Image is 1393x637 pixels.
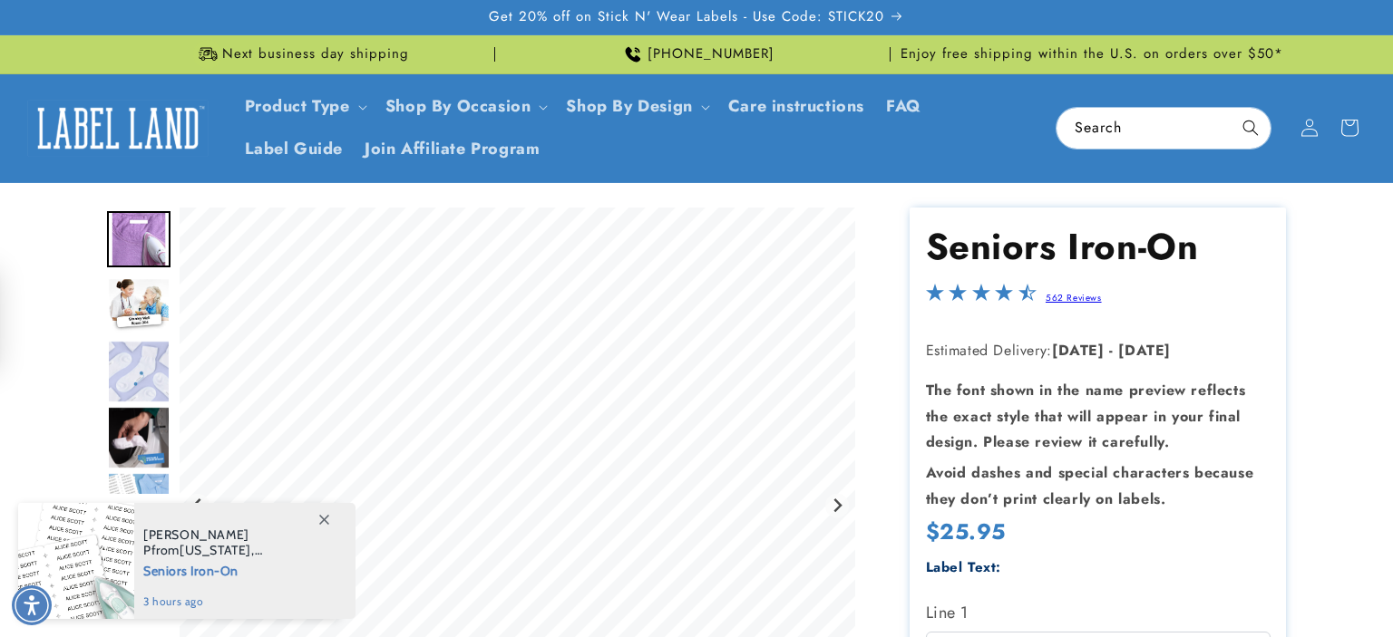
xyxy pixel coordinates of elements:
[375,85,556,128] summary: Shop By Occasion
[143,527,336,558] span: from , purchased
[489,8,884,26] span: Get 20% off on Stick N' Wear Labels - Use Code: STICK20
[107,340,170,403] div: Go to slide 3
[180,542,251,558] span: [US_STATE]
[365,139,540,159] span: Join Affiliate Program
[926,517,1007,545] span: $25.95
[107,340,170,403] img: Nursing Home Iron-On - Label Land
[1118,340,1171,361] strong: [DATE]
[502,35,891,73] div: Announcement
[12,585,52,625] div: Accessibility Menu
[143,526,249,558] span: [PERSON_NAME] P
[1052,340,1105,361] strong: [DATE]
[21,93,216,163] a: Label Land
[717,85,875,128] a: Care instructions
[234,85,375,128] summary: Product Type
[1231,108,1271,148] button: Search
[107,472,170,536] img: Nursing Home Iron-On - Label Land
[926,338,1271,364] p: Estimated Delivery:
[555,85,716,128] summary: Shop By Design
[107,35,495,73] div: Announcement
[648,45,774,63] span: [PHONE_NUMBER]
[926,462,1254,509] strong: Avoid dashes and special characters because they don’t print clearly on labels.
[107,406,170,469] div: Go to slide 4
[875,85,932,128] a: FAQ
[107,472,170,536] div: Go to slide 5
[566,94,692,118] a: Shop By Design
[886,96,921,117] span: FAQ
[898,35,1286,73] div: Announcement
[245,94,350,118] a: Product Type
[1046,291,1102,304] a: 562 Reviews
[926,380,1246,453] strong: The font shown in the name preview reflects the exact style that will appear in your final design...
[926,288,1037,309] span: 4.4-star overall rating
[825,494,850,518] button: Next slide
[27,100,209,156] img: Label Land
[186,494,210,518] button: Go to last slide
[354,128,550,170] a: Join Affiliate Program
[107,208,170,271] div: Go to slide 1
[222,45,409,63] span: Next business day shipping
[107,277,170,333] img: Nurse with an elderly woman and an iron on label
[1109,340,1114,361] strong: -
[107,406,170,469] img: Nursing Home Iron-On - Label Land
[926,223,1271,270] h1: Seniors Iron-On
[926,557,1002,577] label: Label Text:
[107,274,170,337] div: Go to slide 2
[385,96,531,117] span: Shop By Occasion
[107,211,170,267] img: Iron on name label being ironed to shirt
[245,139,344,159] span: Label Guide
[926,598,1271,627] label: Line 1
[234,128,355,170] a: Label Guide
[901,45,1283,63] span: Enjoy free shipping within the U.S. on orders over $50*
[728,96,864,117] span: Care instructions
